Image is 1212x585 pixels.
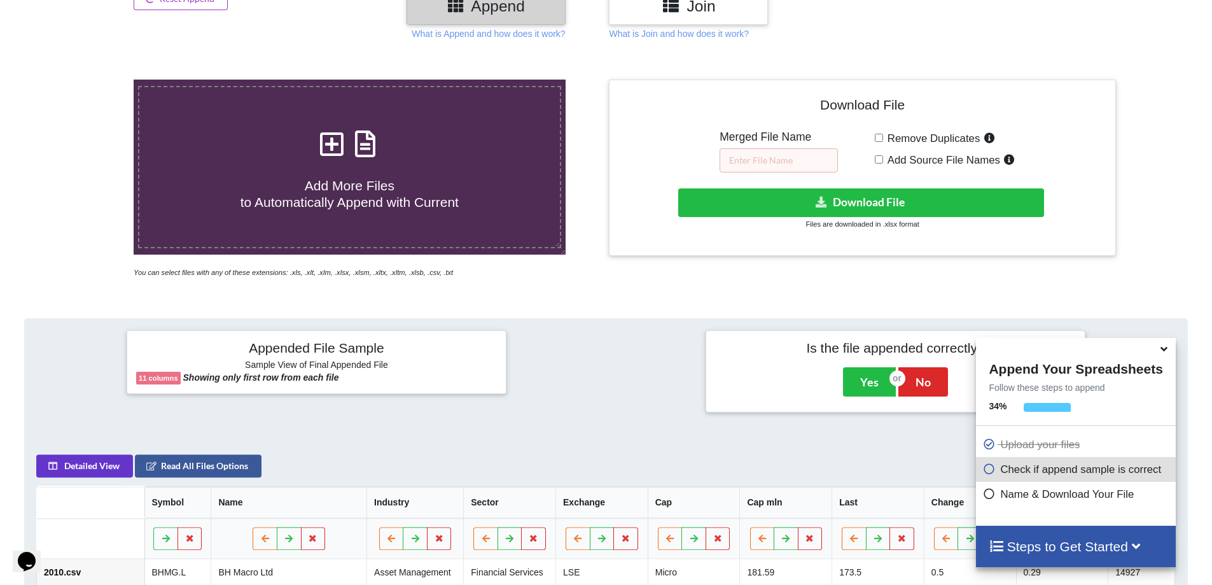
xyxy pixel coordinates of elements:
input: Enter File Name [720,148,838,173]
span: Remove Duplicates [883,132,980,144]
b: 34 % [989,401,1007,411]
small: Files are downloaded in .xlsx format [805,220,919,228]
h4: Steps to Get Started [989,539,1162,554]
p: What is Append and how does it work? [412,27,565,40]
button: Detailed View [36,455,133,477]
p: Name & Download Your File [982,486,1172,502]
th: Last [832,487,924,518]
th: Exchange [555,487,648,518]
span: Add Source File Names [883,154,1000,166]
iframe: chat widget [13,534,53,572]
button: No [898,367,948,397]
b: 11 columns [139,374,178,382]
th: Name [211,487,367,518]
b: Showing only first row from each file [183,372,339,383]
th: Sector [464,487,556,518]
i: You can select files with any of these extensions: .xls, .xlt, .xlm, .xlsx, .xlsm, .xltx, .xltm, ... [134,269,453,276]
th: Industry [366,487,463,518]
th: Change [924,487,1016,518]
button: Read All Files Options [135,455,261,477]
span: Add More Files to Automatically Append with Current [240,178,459,209]
p: Check if append sample is correct [982,462,1172,477]
th: Cap [648,487,740,518]
h4: Is the file appended correctly? [715,340,1076,356]
p: Follow these steps to append [976,381,1175,394]
button: Yes [843,367,896,397]
th: Cap mln [740,487,832,518]
h4: Download File [618,89,1106,125]
h6: Sample View of Final Appended File [136,360,497,372]
h4: Appended File Sample [136,340,497,358]
p: Upload your files [982,437,1172,453]
h5: Merged File Name [720,130,838,144]
button: Download File [678,188,1044,217]
h4: Append Your Spreadsheets [976,358,1175,377]
th: Symbol [144,487,211,518]
p: What is Join and how does it work? [609,27,748,40]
